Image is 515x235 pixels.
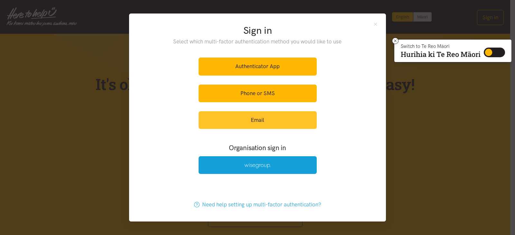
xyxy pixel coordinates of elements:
[244,163,271,168] img: Wise Group
[181,143,334,152] h3: Organisation sign in
[199,85,317,102] a: Phone or SMS
[187,196,328,213] a: Need help setting up multi-factor authentication?
[401,44,481,48] p: Switch to Te Reo Māori
[160,24,355,37] h2: Sign in
[373,21,378,27] button: Close
[160,37,355,46] p: Select which multi-factor authentication method you would like to use
[199,58,317,75] a: Authenticator App
[199,111,317,129] a: Email
[401,51,481,57] p: Hurihia ki Te Reo Māori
